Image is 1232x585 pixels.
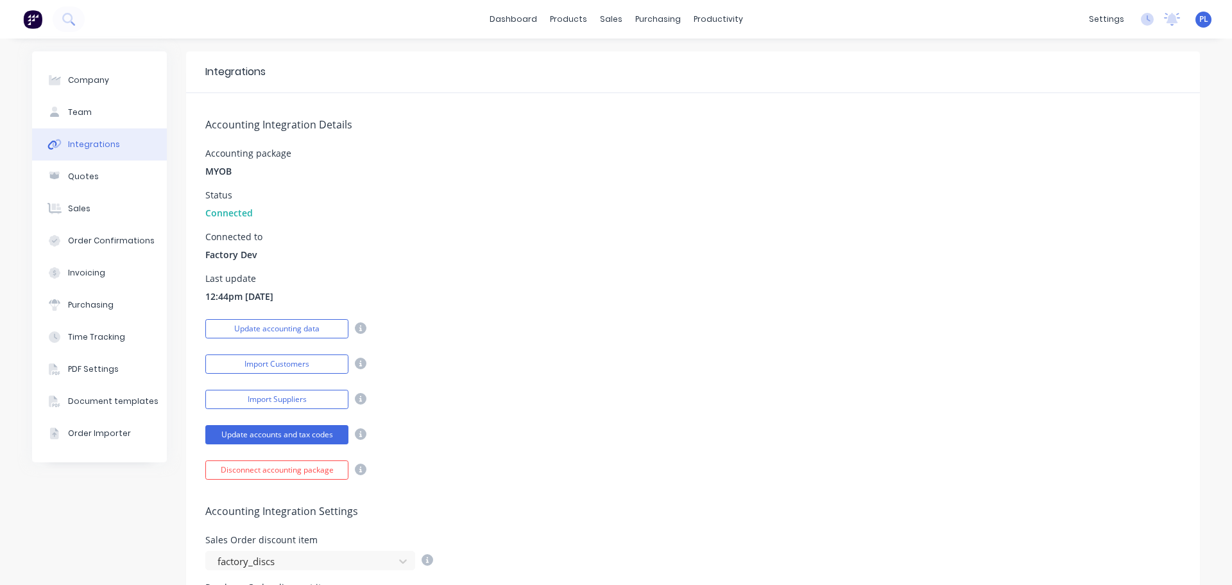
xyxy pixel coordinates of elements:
[205,536,433,545] div: Sales Order discount item
[23,10,42,29] img: Factory
[483,10,543,29] a: dashboard
[68,428,131,439] div: Order Importer
[32,385,167,417] button: Document templates
[32,64,167,96] button: Company
[205,505,1181,518] h5: Accounting Integration Settings
[205,248,257,261] span: Factory Dev
[68,171,99,182] div: Quotes
[205,206,253,220] span: Connected
[594,10,629,29] div: sales
[68,299,114,311] div: Purchasing
[205,425,348,444] button: Update accounts and tax codes
[205,164,232,178] span: MYOB
[32,289,167,321] button: Purchasing
[68,267,105,279] div: Invoicing
[68,107,92,118] div: Team
[205,191,253,200] div: Status
[205,64,266,80] div: Integrations
[629,10,687,29] div: purchasing
[32,225,167,257] button: Order Confirmations
[687,10,749,29] div: productivity
[32,128,167,161] button: Integrations
[1199,13,1208,25] span: PL
[68,396,158,407] div: Document templates
[68,74,109,86] div: Company
[68,139,120,150] div: Integrations
[32,257,167,289] button: Invoicing
[68,331,125,343] div: Time Tracking
[205,149,291,158] div: Accounting package
[205,390,348,409] button: Import Suppliers
[205,119,1181,131] h5: Accounting Integration Details
[205,460,348,480] button: Disconnect accounting package
[205,274,273,283] div: Last update
[32,417,167,450] button: Order Importer
[32,353,167,385] button: PDF Settings
[205,232,262,241] div: Connected to
[32,321,167,353] button: Time Tracking
[205,290,273,303] span: 12:44pm [DATE]
[32,96,167,128] button: Team
[543,10,594,29] div: products
[205,354,348,374] button: Import Customers
[32,193,167,225] button: Sales
[1082,10,1131,29] div: settings
[32,161,167,193] button: Quotes
[68,203,90,214] div: Sales
[205,319,348,338] button: Update accounting data
[68,235,155,247] div: Order Confirmations
[68,363,119,375] div: PDF Settings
